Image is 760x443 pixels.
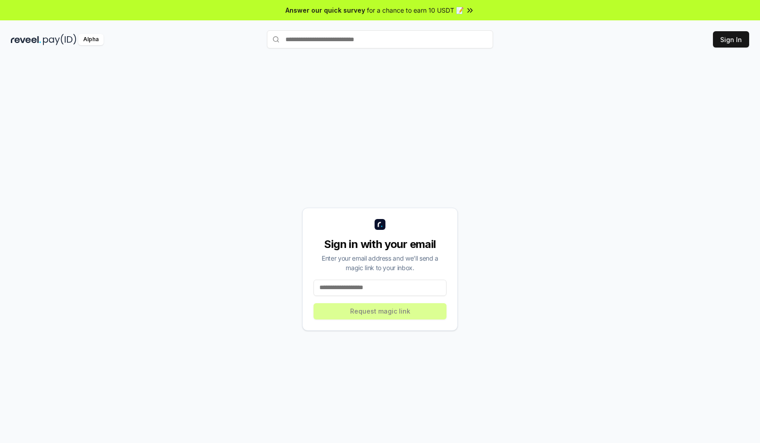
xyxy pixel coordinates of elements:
[713,31,749,48] button: Sign In
[78,34,104,45] div: Alpha
[375,219,385,230] img: logo_small
[367,5,464,15] span: for a chance to earn 10 USDT 📝
[313,253,446,272] div: Enter your email address and we’ll send a magic link to your inbox.
[11,34,41,45] img: reveel_dark
[285,5,365,15] span: Answer our quick survey
[43,34,76,45] img: pay_id
[313,237,446,252] div: Sign in with your email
